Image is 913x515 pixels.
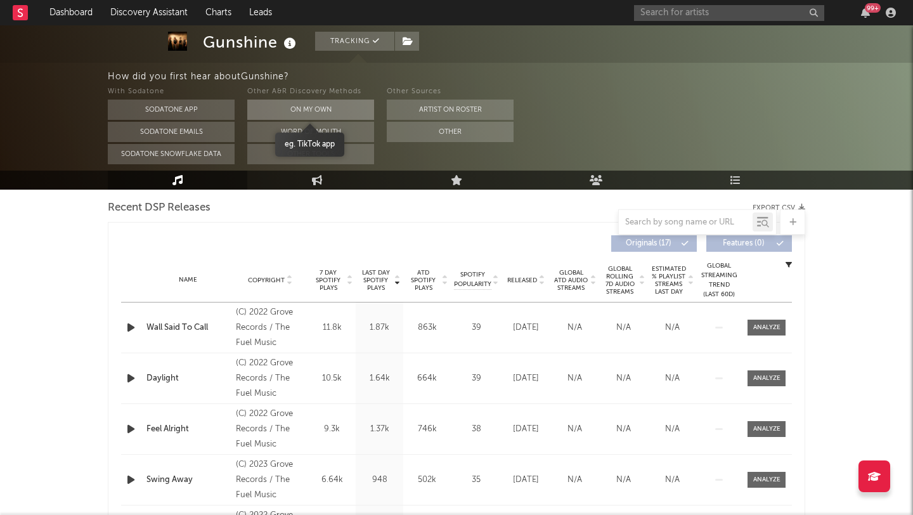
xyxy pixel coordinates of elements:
[554,423,596,436] div: N/A
[387,84,514,100] div: Other Sources
[247,144,374,164] button: Other Tools
[247,84,374,100] div: Other A&R Discovery Methods
[454,322,498,334] div: 39
[507,277,537,284] span: Released
[454,474,498,486] div: 35
[406,372,448,385] div: 664k
[387,100,514,120] button: Artist on Roster
[311,474,353,486] div: 6.64k
[619,240,678,247] span: Originals ( 17 )
[651,265,686,296] span: Estimated % Playlist Streams Last Day
[861,8,870,18] button: 99+
[203,32,299,53] div: Gunshine
[359,474,400,486] div: 948
[505,474,547,486] div: [DATE]
[651,372,694,385] div: N/A
[108,100,235,120] button: Sodatone App
[247,122,374,142] button: Word Of Mouth
[311,372,353,385] div: 10.5k
[236,407,305,452] div: (C) 2022 Grove Records / The Fuel Music
[108,144,235,164] button: Sodatone Snowflake Data
[247,100,374,120] button: On My Own
[311,322,353,334] div: 11.8k
[454,423,498,436] div: 38
[454,270,491,289] span: Spotify Popularity
[554,474,596,486] div: N/A
[611,235,697,252] button: Originals(17)
[454,372,498,385] div: 39
[505,423,547,436] div: [DATE]
[406,474,448,486] div: 502k
[248,277,285,284] span: Copyright
[311,269,345,292] span: 7 Day Spotify Plays
[359,372,400,385] div: 1.64k
[715,240,773,247] span: Features ( 0 )
[146,423,230,436] a: Feel Alright
[406,423,448,436] div: 746k
[753,204,805,212] button: Export CSV
[651,474,694,486] div: N/A
[236,305,305,351] div: (C) 2022 Grove Records / The Fuel Music
[505,372,547,385] div: [DATE]
[108,69,913,84] div: How did you first hear about Gunshine ?
[108,84,235,100] div: With Sodatone
[619,218,753,228] input: Search by song name or URL
[602,474,645,486] div: N/A
[311,423,353,436] div: 9.3k
[651,322,694,334] div: N/A
[634,5,824,21] input: Search for artists
[700,261,738,299] div: Global Streaming Trend (Last 60D)
[359,423,400,436] div: 1.37k
[554,372,596,385] div: N/A
[146,474,230,486] a: Swing Away
[387,122,514,142] button: Other
[146,275,230,285] div: Name
[406,322,448,334] div: 863k
[651,423,694,436] div: N/A
[236,457,305,503] div: (C) 2023 Grove Records / The Fuel Music
[554,322,596,334] div: N/A
[602,322,645,334] div: N/A
[359,269,392,292] span: Last Day Spotify Plays
[146,322,230,334] a: Wall Said To Call
[359,322,400,334] div: 1.87k
[108,122,235,142] button: Sodatone Emails
[602,265,637,296] span: Global Rolling 7D Audio Streams
[505,322,547,334] div: [DATE]
[554,269,588,292] span: Global ATD Audio Streams
[236,356,305,401] div: (C) 2022 Grove Records / The Fuel Music
[602,423,645,436] div: N/A
[706,235,792,252] button: Features(0)
[602,372,645,385] div: N/A
[315,32,394,51] button: Tracking
[865,3,881,13] div: 99 +
[146,372,230,385] a: Daylight
[108,200,210,216] span: Recent DSP Releases
[406,269,440,292] span: ATD Spotify Plays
